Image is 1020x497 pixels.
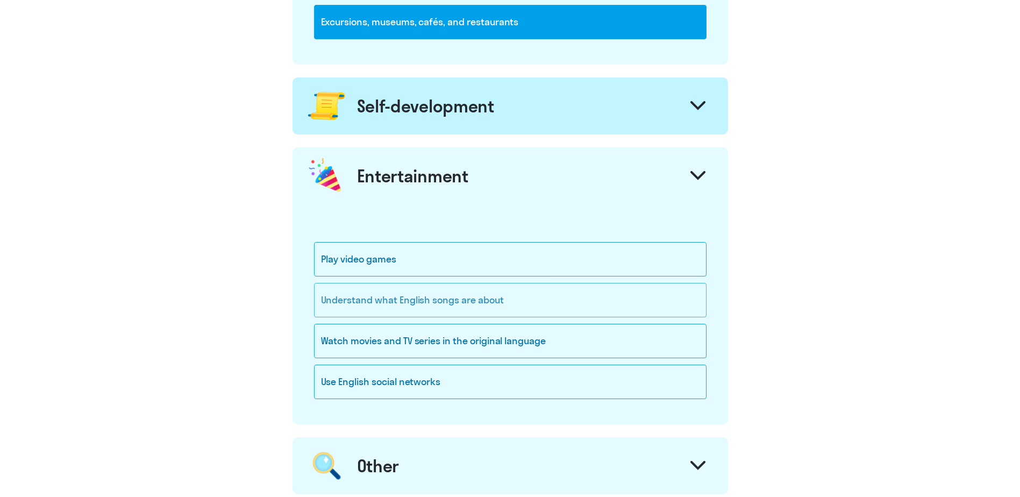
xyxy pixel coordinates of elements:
div: Excursions, museums, cafés, and restaurants [314,5,707,39]
div: Understand what English songs are about [314,283,707,317]
div: Entertainment [357,165,468,187]
div: Play video games [314,242,707,276]
div: Other [357,455,400,477]
div: Self-development [357,95,494,117]
img: roll.png [307,86,347,126]
div: Use English social networks [314,365,707,399]
div: Watch movies and TV series in the original language [314,324,707,358]
img: magnifier.png [307,446,346,486]
img: celebration.png [307,156,345,196]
